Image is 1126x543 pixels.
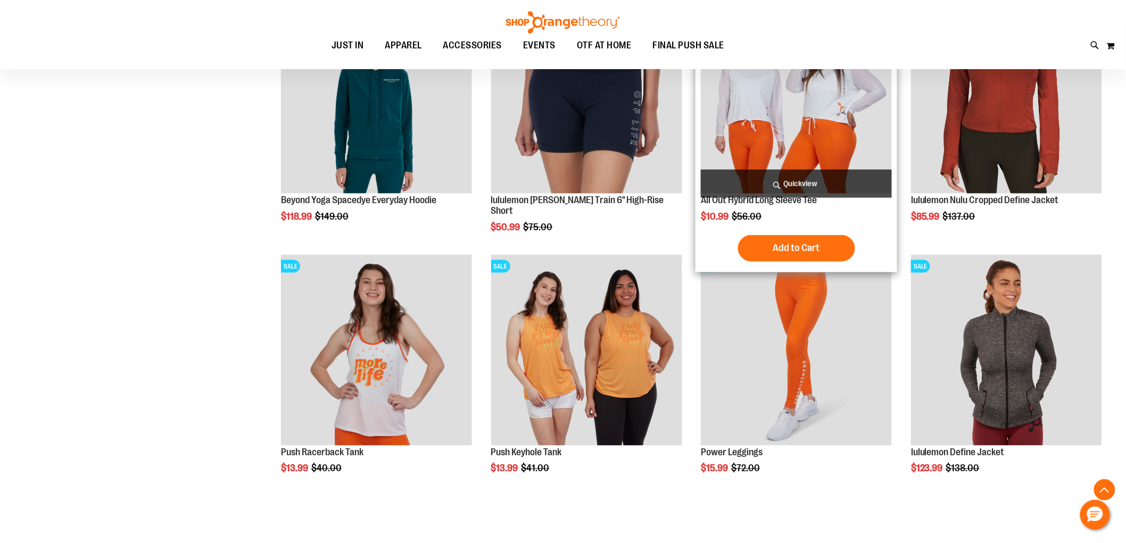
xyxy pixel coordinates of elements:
span: OTF AT HOME [577,34,632,57]
a: Quickview [701,170,892,198]
a: Beyond Yoga Spacedye Everyday Hoodie [281,195,436,205]
img: Product image for All Out Hybrid Long Sleeve Tee [701,3,892,194]
div: product [276,249,477,501]
a: Product image for Power LeggingsSALE [701,255,892,447]
button: Add to Cart [738,235,855,262]
a: Power Leggings [701,447,763,457]
span: EVENTS [523,34,556,57]
span: $149.00 [315,211,350,222]
a: Product image for All Out Hybrid Long Sleeve TeeSALE [701,3,892,195]
a: lululemon Define Jacket [911,447,1005,457]
a: EVENTS [512,34,566,58]
div: product [696,249,897,501]
div: product [906,249,1107,501]
span: $15.99 [701,463,730,474]
a: product image for 1529891SALE [911,255,1102,447]
span: $41.00 [521,463,551,474]
button: Back To Top [1094,479,1115,500]
span: $13.99 [491,463,520,474]
a: Push Racerback Tank [281,447,363,457]
a: Product image for Push Keyhole TankSALE [491,255,682,447]
img: Product image for Push Racerback Tank [281,255,472,446]
span: FINAL PUSH SALE [653,34,725,57]
span: $123.99 [911,463,945,474]
a: FINAL PUSH SALE [642,34,735,57]
span: $40.00 [311,463,343,474]
span: $75.00 [524,222,554,232]
span: APPAREL [385,34,422,57]
a: OTF AT HOME [566,34,642,58]
a: Product image for lululemon Wunder Train 6" High-Rise ShortSALE [491,3,682,195]
a: ACCESSORIES [433,34,513,58]
img: product image for 1529891 [911,255,1102,446]
div: product [486,249,688,501]
span: $10.99 [701,211,730,222]
a: Product image for Beyond Yoga Spacedye Everyday HoodieSALE [281,3,472,195]
span: $118.99 [281,211,313,222]
img: Product image for lululemon Nulu Cropped Define Jacket [911,3,1102,194]
span: SALE [911,260,930,273]
span: SALE [281,260,300,273]
span: $72.00 [731,463,761,474]
img: Product image for Push Keyhole Tank [491,255,682,446]
span: $85.99 [911,211,941,222]
a: lululemon Nulu Cropped Define Jacket [911,195,1059,205]
a: lululemon [PERSON_NAME] Train 6" High-Rise Short [491,195,664,216]
button: Hello, have a question? Let’s chat. [1080,500,1110,530]
span: JUST IN [332,34,364,57]
img: Shop Orangetheory [504,11,622,34]
span: $13.99 [281,463,310,474]
span: $50.99 [491,222,522,232]
span: $56.00 [732,211,763,222]
img: Product image for Power Leggings [701,255,892,446]
a: Product image for lululemon Nulu Cropped Define JacketSALE [911,3,1102,195]
a: JUST IN [321,34,375,58]
a: APPAREL [374,34,433,58]
a: Push Keyhole Tank [491,447,562,457]
img: Product image for lululemon Wunder Train 6" High-Rise Short [491,3,682,194]
span: Add to Cart [773,242,820,254]
a: All Out Hybrid Long Sleeve Tee [701,195,817,205]
span: SALE [491,260,510,273]
span: $137.00 [943,211,977,222]
img: Product image for Beyond Yoga Spacedye Everyday Hoodie [281,3,472,194]
a: Product image for Push Racerback TankSALE [281,255,472,447]
span: ACCESSORIES [443,34,502,57]
span: $138.00 [946,463,981,474]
